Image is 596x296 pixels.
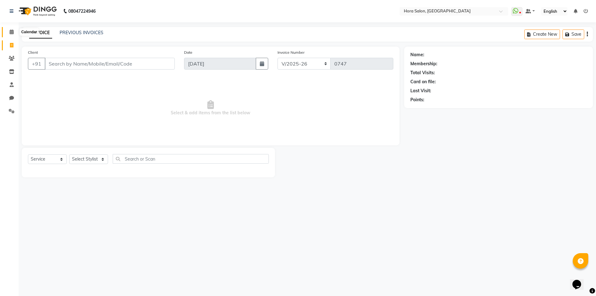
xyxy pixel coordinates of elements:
[28,77,393,139] span: Select & add items from the list below
[410,70,435,76] div: Total Visits:
[278,50,305,55] label: Invoice Number
[524,30,560,39] button: Create New
[16,2,58,20] img: logo
[113,154,269,164] input: Search or Scan
[28,58,45,70] button: +91
[60,30,103,35] a: PREVIOUS INVOICES
[410,79,436,85] div: Card on file:
[410,97,424,103] div: Points:
[20,28,38,36] div: Calendar
[184,50,192,55] label: Date
[410,88,431,94] div: Last Visit:
[410,61,437,67] div: Membership:
[570,271,590,290] iframe: chat widget
[28,50,38,55] label: Client
[68,2,96,20] b: 08047224946
[410,52,424,58] div: Name:
[562,30,584,39] button: Save
[45,58,175,70] input: Search by Name/Mobile/Email/Code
